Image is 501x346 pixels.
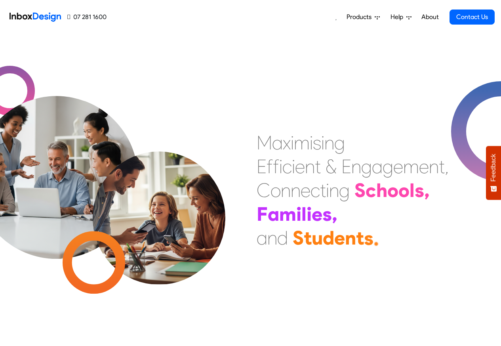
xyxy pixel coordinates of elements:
div: E [341,155,351,178]
div: i [326,178,329,202]
div: n [324,131,334,155]
div: , [332,202,337,226]
div: x [283,131,291,155]
div: h [376,178,387,202]
div: l [410,178,415,202]
div: & [326,155,337,178]
a: 07 281 1600 [67,12,107,22]
div: e [312,202,322,226]
div: t [356,226,364,250]
div: n [267,226,277,250]
div: s [313,131,321,155]
div: i [292,155,295,178]
div: n [351,155,361,178]
div: m [279,202,296,226]
div: , [424,178,430,202]
div: e [419,155,429,178]
div: S [293,226,304,250]
div: t [439,155,445,178]
div: a [372,155,383,178]
img: parents_with_child.png [76,119,242,285]
div: e [295,155,305,178]
div: o [387,178,398,202]
div: c [282,155,292,178]
div: n [291,178,301,202]
div: n [305,155,315,178]
div: , [445,155,449,178]
div: n [345,226,356,250]
div: i [279,155,282,178]
div: . [373,227,379,251]
div: i [310,131,313,155]
div: a [257,226,267,250]
div: i [291,131,294,155]
div: n [329,178,339,202]
div: M [257,131,272,155]
div: f [267,155,273,178]
div: s [415,178,424,202]
div: a [272,131,283,155]
div: e [393,155,403,178]
div: g [383,155,393,178]
div: c [366,178,376,202]
div: F [257,202,268,226]
span: Products [347,12,375,22]
div: t [320,178,326,202]
div: s [364,226,373,250]
div: c [311,178,320,202]
div: a [268,202,279,226]
div: t [315,155,321,178]
a: Products [343,9,383,25]
div: m [403,155,419,178]
div: n [429,155,439,178]
button: Feedback - Show survey [486,146,501,200]
div: i [307,202,312,226]
div: o [398,178,410,202]
div: l [301,202,307,226]
div: u [312,226,323,250]
div: n [281,178,291,202]
div: s [322,202,332,226]
a: Help [387,9,415,25]
div: f [273,155,279,178]
div: i [296,202,301,226]
div: d [277,226,288,250]
div: g [339,178,350,202]
div: m [294,131,310,155]
div: o [271,178,281,202]
span: Feedback [490,154,497,182]
div: g [361,155,372,178]
div: S [354,178,366,202]
a: Contact Us [450,10,495,25]
div: t [304,226,312,250]
div: g [334,131,345,155]
div: d [323,226,334,250]
div: i [321,131,324,155]
span: Help [391,12,406,22]
div: Maximising Efficient & Engagement, Connecting Schools, Families, and Students. [257,131,449,250]
div: e [301,178,311,202]
a: About [419,9,441,25]
div: e [334,226,345,250]
div: C [257,178,271,202]
div: E [257,155,267,178]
